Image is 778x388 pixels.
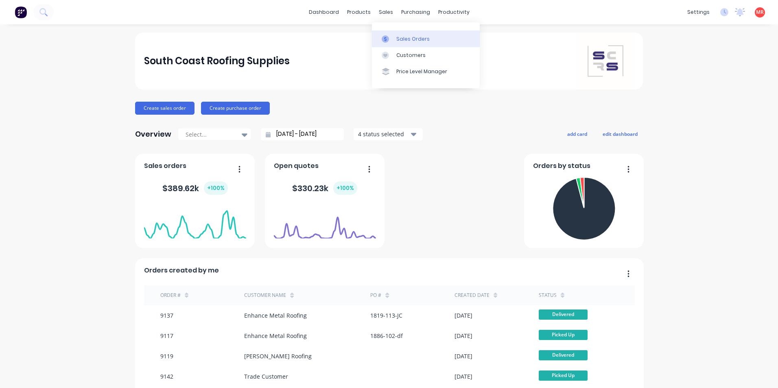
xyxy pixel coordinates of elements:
[397,6,434,18] div: purchasing
[160,331,173,340] div: 9117
[455,292,490,299] div: Created date
[292,181,357,195] div: $ 330.23k
[354,128,423,140] button: 4 status selected
[370,311,402,320] div: 1819-113-JC
[244,372,288,381] div: Trade Customer
[455,311,472,320] div: [DATE]
[160,372,173,381] div: 9142
[434,6,474,18] div: productivity
[455,352,472,360] div: [DATE]
[370,292,381,299] div: PO #
[343,6,375,18] div: products
[135,102,194,115] button: Create sales order
[539,330,588,340] span: Picked Up
[358,130,409,138] div: 4 status selected
[455,331,472,340] div: [DATE]
[539,310,588,320] span: Delivered
[244,331,307,340] div: Enhance Metal Roofing
[204,181,228,195] div: + 100 %
[577,33,634,89] img: South Coast Roofing Supplies
[201,102,270,115] button: Create purchase order
[372,63,480,80] a: Price Level Manager
[135,126,171,142] div: Overview
[160,352,173,360] div: 9119
[144,161,186,171] span: Sales orders
[144,53,290,69] div: South Coast Roofing Supplies
[683,6,714,18] div: settings
[162,181,228,195] div: $ 389.62k
[396,35,430,43] div: Sales Orders
[562,129,592,139] button: add card
[370,331,403,340] div: 1886-102-df
[372,31,480,47] a: Sales Orders
[756,9,764,16] span: MR
[539,371,588,381] span: Picked Up
[160,311,173,320] div: 9137
[372,47,480,63] a: Customers
[244,292,286,299] div: Customer Name
[244,311,307,320] div: Enhance Metal Roofing
[455,372,472,381] div: [DATE]
[539,292,557,299] div: status
[15,6,27,18] img: Factory
[396,68,447,75] div: Price Level Manager
[333,181,357,195] div: + 100 %
[244,352,312,360] div: [PERSON_NAME] Roofing
[160,292,181,299] div: Order #
[539,350,588,360] span: Delivered
[533,161,590,171] span: Orders by status
[396,52,426,59] div: Customers
[375,6,397,18] div: sales
[305,6,343,18] a: dashboard
[597,129,643,139] button: edit dashboard
[274,161,319,171] span: Open quotes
